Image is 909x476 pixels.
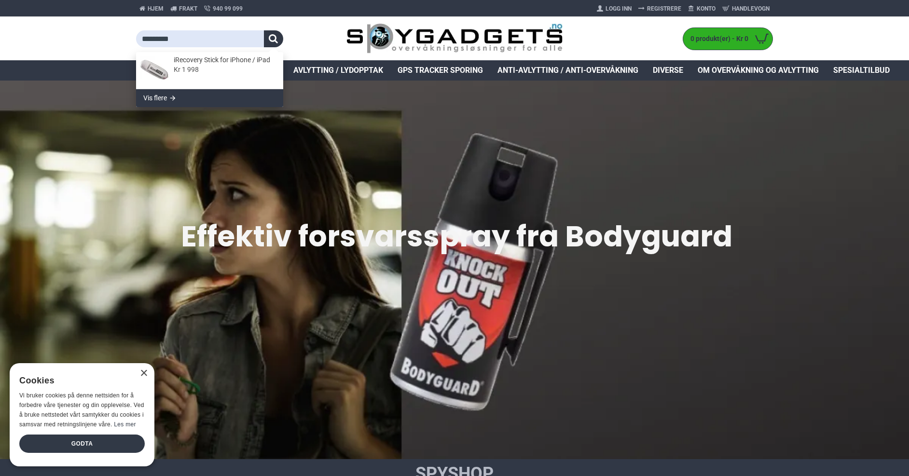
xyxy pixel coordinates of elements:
[826,60,897,81] a: Spesialtilbud
[833,65,890,76] span: Spesialtilbud
[398,65,483,76] span: GPS Tracker Sporing
[646,60,690,81] a: Diverse
[136,52,283,89] a: iRecovery Stick for iPhone / iPadKr 1 998
[732,4,770,13] span: Handlevogn
[140,56,169,85] img: iRecovery-stick-dataetterforskning-for-iphone-1-60x60w.webp
[647,4,681,13] span: Registrere
[19,370,138,391] div: Cookies
[698,65,819,76] span: Om overvåkning og avlytting
[683,28,772,50] a: 0 produkt(er) - Kr 0
[293,65,383,76] span: Avlytting / Lydopptak
[685,1,719,16] a: Konto
[114,421,136,428] a: Les mer, opens a new window
[635,1,685,16] a: Registrere
[213,4,243,13] span: 940 99 099
[390,60,490,81] a: GPS Tracker Sporing
[19,392,144,427] span: Vi bruker cookies på denne nettsiden for å forbedre våre tjenester og din opplevelse. Ved å bruke...
[497,65,638,76] span: Anti-avlytting / Anti-overvåkning
[174,65,277,75] span: Kr 1 998
[136,89,283,107] a: Vis flere
[174,56,277,64] span: iRecovery Stick for iPhone / iPad
[697,4,716,13] span: Konto
[606,4,632,13] span: Logg Inn
[683,34,751,44] span: 0 produkt(er) - Kr 0
[140,370,147,377] div: Close
[719,1,773,16] a: Handlevogn
[19,435,145,453] div: Godta
[690,60,826,81] a: Om overvåkning og avlytting
[179,4,197,13] span: Frakt
[286,60,390,81] a: Avlytting / Lydopptak
[490,60,646,81] a: Anti-avlytting / Anti-overvåkning
[593,1,635,16] a: Logg Inn
[346,23,563,54] img: SpyGadgets.no
[653,65,683,76] span: Diverse
[148,4,164,13] span: Hjem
